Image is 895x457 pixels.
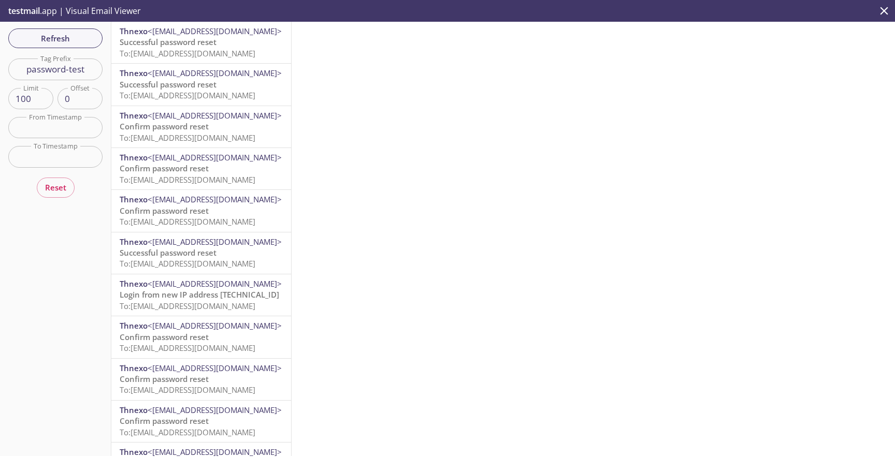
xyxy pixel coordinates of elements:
span: <[EMAIL_ADDRESS][DOMAIN_NAME]> [148,68,282,78]
span: To: [EMAIL_ADDRESS][DOMAIN_NAME] [120,174,255,185]
div: Thnexo<[EMAIL_ADDRESS][DOMAIN_NAME]>Confirm password resetTo:[EMAIL_ADDRESS][DOMAIN_NAME] [111,106,291,148]
span: <[EMAIL_ADDRESS][DOMAIN_NAME]> [148,447,282,457]
span: Login from new IP address [TECHNICAL_ID] [120,289,279,300]
span: <[EMAIL_ADDRESS][DOMAIN_NAME]> [148,405,282,415]
span: <[EMAIL_ADDRESS][DOMAIN_NAME]> [148,320,282,331]
span: Confirm password reset [120,332,209,342]
span: <[EMAIL_ADDRESS][DOMAIN_NAME]> [148,110,282,121]
span: Thnexo [120,194,148,204]
span: <[EMAIL_ADDRESS][DOMAIN_NAME]> [148,26,282,36]
span: Confirm password reset [120,374,209,384]
span: Thnexo [120,278,148,289]
div: Thnexo<[EMAIL_ADDRESS][DOMAIN_NAME]>Confirm password resetTo:[EMAIL_ADDRESS][DOMAIN_NAME] [111,359,291,400]
span: Thnexo [120,320,148,331]
span: To: [EMAIL_ADDRESS][DOMAIN_NAME] [120,90,255,100]
span: To: [EMAIL_ADDRESS][DOMAIN_NAME] [120,258,255,269]
span: Confirm password reset [120,163,209,173]
span: Thnexo [120,152,148,163]
span: Confirm password reset [120,121,209,131]
span: <[EMAIL_ADDRESS][DOMAIN_NAME]> [148,152,282,163]
span: Successful password reset [120,247,216,258]
span: Thnexo [120,110,148,121]
span: <[EMAIL_ADDRESS][DOMAIN_NAME]> [148,194,282,204]
span: Reset [45,181,66,194]
span: <[EMAIL_ADDRESS][DOMAIN_NAME]> [148,237,282,247]
span: Refresh [17,32,94,45]
span: Thnexo [120,447,148,457]
span: testmail [8,5,40,17]
span: Thnexo [120,405,148,415]
div: Thnexo<[EMAIL_ADDRESS][DOMAIN_NAME]>Successful password resetTo:[EMAIL_ADDRESS][DOMAIN_NAME] [111,64,291,105]
div: Thnexo<[EMAIL_ADDRESS][DOMAIN_NAME]>Confirm password resetTo:[EMAIL_ADDRESS][DOMAIN_NAME] [111,190,291,231]
div: Thnexo<[EMAIL_ADDRESS][DOMAIN_NAME]>Successful password resetTo:[EMAIL_ADDRESS][DOMAIN_NAME] [111,232,291,274]
span: Confirm password reset [120,205,209,216]
span: To: [EMAIL_ADDRESS][DOMAIN_NAME] [120,132,255,143]
span: Thnexo [120,26,148,36]
span: To: [EMAIL_ADDRESS][DOMAIN_NAME] [120,427,255,437]
button: Refresh [8,28,103,48]
span: To: [EMAIL_ADDRESS][DOMAIN_NAME] [120,301,255,311]
span: To: [EMAIL_ADDRESS][DOMAIN_NAME] [120,216,255,227]
span: Successful password reset [120,79,216,90]
button: Reset [37,178,75,197]
div: Thnexo<[EMAIL_ADDRESS][DOMAIN_NAME]>Successful password resetTo:[EMAIL_ADDRESS][DOMAIN_NAME] [111,22,291,63]
div: Thnexo<[EMAIL_ADDRESS][DOMAIN_NAME]>Confirm password resetTo:[EMAIL_ADDRESS][DOMAIN_NAME] [111,316,291,358]
div: Thnexo<[EMAIL_ADDRESS][DOMAIN_NAME]>Confirm password resetTo:[EMAIL_ADDRESS][DOMAIN_NAME] [111,401,291,442]
span: Thnexo [120,237,148,247]
div: Thnexo<[EMAIL_ADDRESS][DOMAIN_NAME]>Confirm password resetTo:[EMAIL_ADDRESS][DOMAIN_NAME] [111,148,291,189]
span: Thnexo [120,363,148,373]
div: Thnexo<[EMAIL_ADDRESS][DOMAIN_NAME]>Login from new IP address [TECHNICAL_ID]To:[EMAIL_ADDRESS][DO... [111,274,291,316]
span: To: [EMAIL_ADDRESS][DOMAIN_NAME] [120,48,255,58]
span: <[EMAIL_ADDRESS][DOMAIN_NAME]> [148,363,282,373]
span: Successful password reset [120,37,216,47]
span: <[EMAIL_ADDRESS][DOMAIN_NAME]> [148,278,282,289]
span: Confirm password reset [120,416,209,426]
span: Thnexo [120,68,148,78]
span: To: [EMAIL_ADDRESS][DOMAIN_NAME] [120,385,255,395]
span: To: [EMAIL_ADDRESS][DOMAIN_NAME] [120,343,255,353]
